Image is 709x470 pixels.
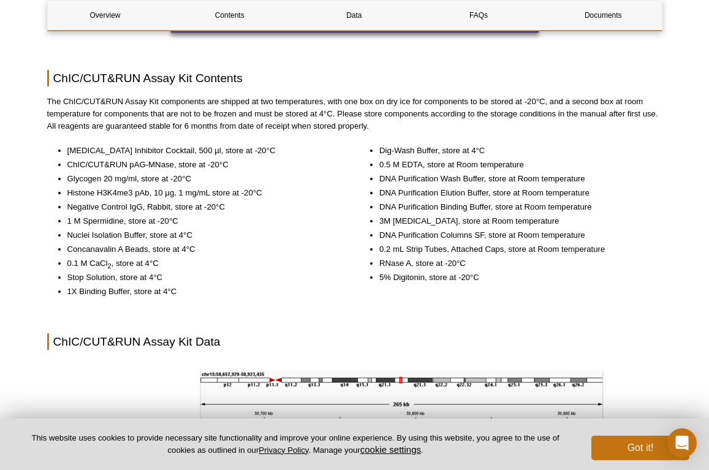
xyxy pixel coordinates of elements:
[67,286,338,298] li: 1X Binding Buffer, store at 4°C
[379,145,650,157] li: Dig-Wash Buffer, store at 4°C
[259,445,308,455] a: Privacy Policy
[379,215,650,227] li: 3M [MEDICAL_DATA], store at Room temperature
[67,215,338,227] li: 1 M Spermidine, store at -20°C
[297,1,412,30] a: Data
[172,1,287,30] a: Contents
[379,257,650,270] li: RNase A, store at -20°C
[379,201,650,213] li: DNA Purification Binding Buffer, store at Room temperature
[545,1,661,30] a: Documents
[67,201,338,213] li: Negative Control IgG, Rabbit, store at -20°C
[379,229,650,241] li: DNA Purification Columns SF, store at Room temperature
[67,257,338,270] li: 0.1 M CaCl , store at 4°C
[360,444,421,455] button: cookie settings
[67,159,338,171] li: ChIC/CUT&RUN pAG-MNase, store at -20°C
[67,243,338,256] li: Concanavalin A Beads, store at 4°C
[67,187,338,199] li: Histone H3K4me3 pAb, 10 µg, 1 mg/mL store at -20°C
[67,173,338,185] li: Glycogen 20 mg/ml, store at -20°C
[379,271,650,284] li: 5% Digitonin, store at -20°C
[47,96,662,132] p: The ChIC/CUT&RUN Assay Kit components are shipped at two temperatures, with one box on dry ice fo...
[20,433,571,456] p: This website uses cookies to provide necessary site functionality and improve your online experie...
[379,159,650,171] li: 0.5 M EDTA, store at Room temperature
[379,173,650,185] li: DNA Purification Wash Buffer, store at Room temperature
[379,243,650,256] li: 0.2 mL Strip Tubes, Attached Caps, store at Room temperature
[421,1,536,30] a: FAQs
[47,333,662,350] h2: ChIC/CUT&RUN Assay Kit Data
[379,187,650,199] li: DNA Purification Elution Buffer, store at Room temperature
[667,428,697,458] div: Open Intercom Messenger
[47,70,662,86] h2: ChIC/CUT&RUN Assay Kit Contents
[591,436,689,460] button: Got it!
[67,271,338,284] li: Stop Solution, store at 4°C
[67,229,338,241] li: Nuclei Isolation Buffer, store at 4°C
[107,262,111,270] sub: 2
[67,145,338,157] li: [MEDICAL_DATA] Inhibitor Cocktail, 500 µl, store at -20°C
[48,1,163,30] a: Overview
